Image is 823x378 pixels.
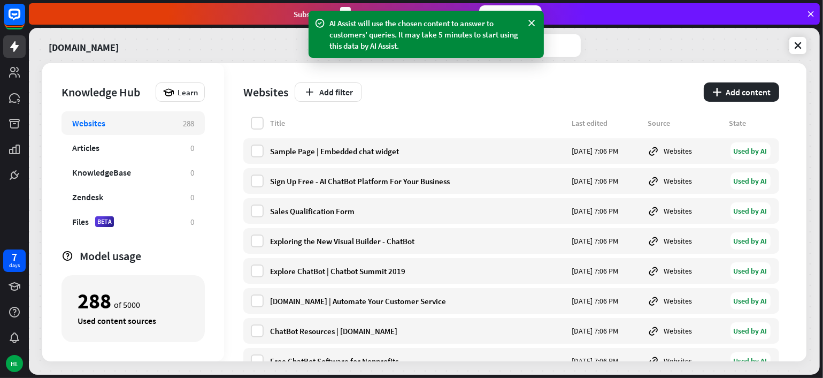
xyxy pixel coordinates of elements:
span: Learn [178,87,198,97]
div: Used by AI [730,202,771,220]
div: Model usage [80,248,205,263]
div: Articles [72,142,99,153]
div: [DATE] 7:06 PM [572,266,641,276]
div: Sample Page | Embedded chat widget [270,146,565,156]
div: Websites [648,175,722,187]
div: days [9,262,20,269]
div: Title [270,118,565,128]
div: Exploring the New Visual Builder - ChatBot [270,236,565,246]
div: Sales Qualification Form [270,206,565,216]
div: Used by AI [730,172,771,190]
div: Sign Up Free - AI ChatBot Platform For Your Business [270,176,565,186]
div: 0 [190,217,194,227]
button: Open LiveChat chat widget [9,4,41,36]
div: Zendesk [72,192,103,202]
div: Websites [243,85,288,100]
div: Source [648,118,722,128]
div: Explore ChatBot | Chatbot Summit 2019 [270,266,565,276]
div: [DATE] 7:06 PM [572,206,641,216]
div: [DATE] 7:06 PM [572,296,641,306]
div: Websites [648,355,722,367]
a: 7 days [3,250,26,272]
div: [DATE] 7:06 PM [572,356,641,366]
div: AI Assist will use the chosen content to answer to customers' queries. It may take 5 minutes to s... [330,18,522,51]
div: HL [6,355,23,372]
div: BETA [95,216,114,227]
div: Websites [648,295,722,307]
button: plusAdd content [704,82,779,102]
div: Files [72,216,89,227]
div: Free ChatBot Software for Nonprofits [270,356,565,366]
div: Used by AI [730,142,771,160]
div: 0 [190,143,194,153]
i: plus [712,88,721,96]
div: [DOMAIN_NAME] | Automate Your Customer Service [270,296,565,306]
div: 7 [12,252,17,262]
div: Websites [72,118,105,128]
div: Used by AI [730,352,771,369]
div: Knowledge Hub [61,85,150,100]
div: 0 [190,192,194,202]
div: ChatBot Resources | [DOMAIN_NAME] [270,326,565,336]
div: [DATE] 7:06 PM [572,176,641,186]
div: of 5000 [78,292,189,310]
div: Used by AI [730,262,771,279]
div: Websites [648,145,722,157]
div: Websites [648,325,722,337]
div: 288 [183,118,194,128]
div: 288 [78,292,111,310]
div: KnowledgeBase [72,167,131,178]
div: [DATE] 7:06 PM [572,146,641,156]
div: Used content sources [78,315,189,326]
div: 3 [340,7,351,21]
div: Subscribe in days to get your first month for $1 [294,7,471,21]
div: Websites [648,205,722,217]
div: Last edited [572,118,641,128]
div: [DATE] 7:06 PM [572,326,641,336]
button: Add filter [295,82,362,102]
div: Used by AI [730,232,771,250]
div: [DATE] 7:06 PM [572,236,641,246]
div: State [729,118,772,128]
div: Websites [648,265,722,277]
a: [DOMAIN_NAME] [49,34,119,57]
div: Used by AI [730,292,771,309]
div: Websites [648,235,722,247]
div: Subscribe now [479,5,542,22]
div: 0 [190,168,194,178]
div: Used by AI [730,322,771,339]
